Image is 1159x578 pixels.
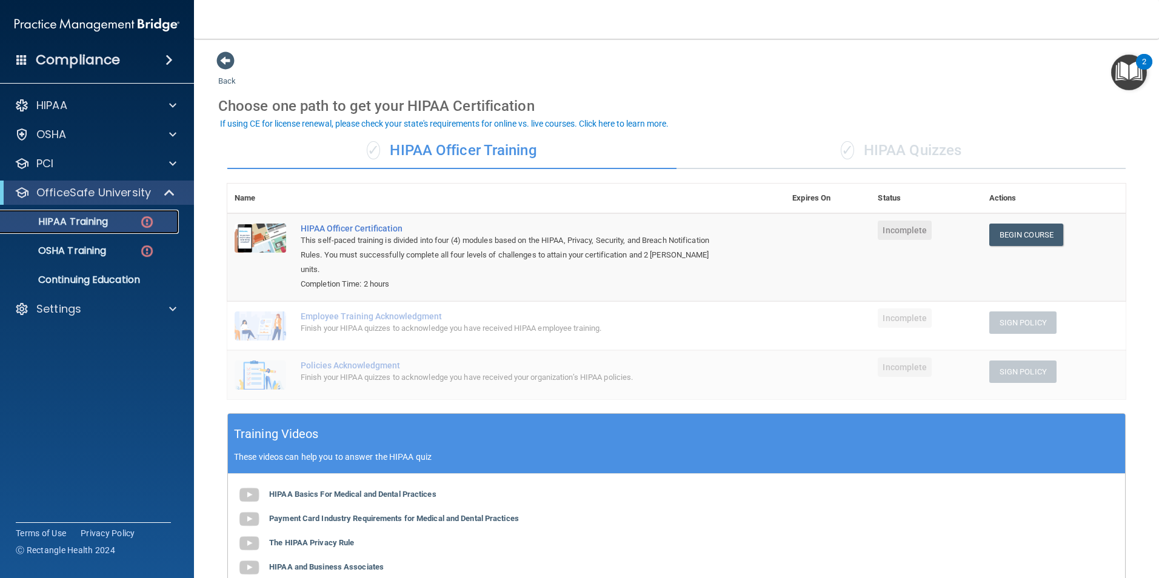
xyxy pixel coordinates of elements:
div: 2 [1142,62,1146,78]
button: Sign Policy [989,311,1057,334]
b: HIPAA Basics For Medical and Dental Practices [269,490,436,499]
p: HIPAA [36,98,67,113]
a: Back [218,62,236,85]
img: gray_youtube_icon.38fcd6cc.png [237,483,261,507]
p: OSHA [36,127,67,142]
p: Settings [36,302,81,316]
b: The HIPAA Privacy Rule [269,538,354,547]
div: Choose one path to get your HIPAA Certification [218,88,1135,124]
a: Terms of Use [16,527,66,539]
p: OfficeSafe University [36,185,151,200]
a: OfficeSafe University [15,185,176,200]
a: Begin Course [989,224,1063,246]
span: Ⓒ Rectangle Health 2024 [16,544,115,556]
button: Open Resource Center, 2 new notifications [1111,55,1147,90]
div: Policies Acknowledgment [301,360,724,370]
span: Incomplete [878,221,932,240]
th: Status [870,184,981,213]
img: danger-circle.6113f641.png [139,244,155,259]
span: Incomplete [878,357,932,377]
p: PCI [36,156,53,171]
button: If using CE for license renewal, please check your state's requirements for online vs. live cours... [218,118,670,130]
a: Privacy Policy [81,527,135,539]
th: Actions [982,184,1126,213]
p: OSHA Training [8,245,106,257]
a: PCI [15,156,176,171]
p: HIPAA Training [8,216,108,228]
p: These videos can help you to answer the HIPAA quiz [234,452,1119,462]
div: Finish your HIPAA quizzes to acknowledge you have received your organization’s HIPAA policies. [301,370,724,385]
img: danger-circle.6113f641.png [139,214,155,230]
div: This self-paced training is divided into four (4) modules based on the HIPAA, Privacy, Security, ... [301,233,724,277]
a: Settings [15,302,176,316]
span: ✓ [841,141,854,159]
th: Expires On [785,184,870,213]
span: Incomplete [878,308,932,328]
h4: Compliance [36,51,120,68]
div: Employee Training Acknowledgment [301,311,724,321]
div: HIPAA Quizzes [676,133,1126,169]
p: Continuing Education [8,274,173,286]
b: Payment Card Industry Requirements for Medical and Dental Practices [269,514,519,523]
div: Completion Time: 2 hours [301,277,724,291]
b: HIPAA and Business Associates [269,562,384,571]
a: HIPAA Officer Certification [301,224,724,233]
div: HIPAA Officer Training [227,133,676,169]
h5: Training Videos [234,424,319,445]
img: PMB logo [15,13,179,37]
span: ✓ [367,141,380,159]
a: OSHA [15,127,176,142]
th: Name [227,184,293,213]
button: Sign Policy [989,360,1057,383]
img: gray_youtube_icon.38fcd6cc.png [237,531,261,556]
img: gray_youtube_icon.38fcd6cc.png [237,507,261,531]
a: HIPAA [15,98,176,113]
div: If using CE for license renewal, please check your state's requirements for online vs. live cours... [220,119,669,128]
div: Finish your HIPAA quizzes to acknowledge you have received HIPAA employee training. [301,321,724,336]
